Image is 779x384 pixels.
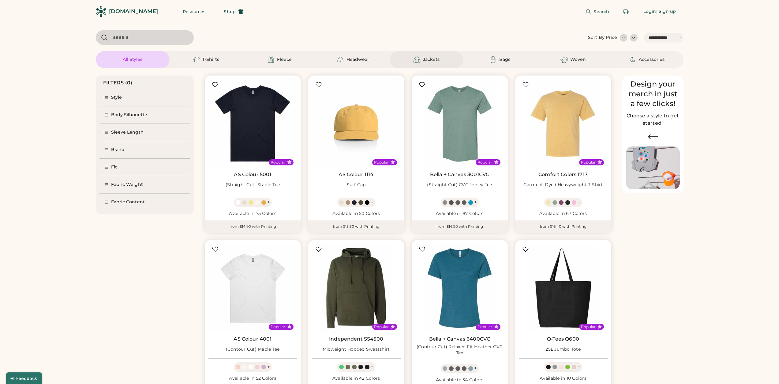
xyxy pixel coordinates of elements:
div: All Styles [123,57,142,63]
button: Popular Style [287,160,292,164]
div: + [578,364,580,370]
div: + [267,199,270,206]
a: Independent SS4500 [329,336,383,342]
div: (Contour Cut) Relaxed Fit Heather CVC Tee [415,344,504,356]
img: Bags Icon [489,56,497,63]
div: Available in 10 Colors [519,375,608,382]
div: Available in 34 Colors [415,377,504,383]
button: Retrieve an order [620,6,632,18]
div: Midweight Hooded Sweatshirt [323,346,390,353]
button: Popular Style [391,160,395,164]
img: Q-Tees Q600 25L Jumbo Tote [519,244,608,332]
div: Surf Cap [347,182,366,188]
div: Available in 75 Colors [208,211,297,217]
div: + [371,199,373,206]
img: Independent Trading Co. SS4500 Midweight Hooded Sweatshirt [312,244,401,332]
div: Headwear [346,57,369,63]
a: Bella + Canvas 6400CVC [429,336,490,342]
div: + [267,364,270,370]
div: Available in 52 Colors [208,375,297,382]
div: from $14.20 with Printing [412,220,508,233]
div: [DOMAIN_NAME] [109,8,158,15]
div: | Sign up [656,9,676,15]
img: BELLA + CANVAS 3001CVC (Straight Cut) CVC Jersey Tee [415,79,504,168]
img: AS Colour 1114 Surf Cap [312,79,401,168]
img: Comfort Colors 1717 Garment-Dyed Heavyweight T-Shirt [519,79,608,168]
div: + [371,364,373,370]
img: AS Colour 5001 (Straight Cut) Staple Tee [208,79,297,168]
div: Woven [570,57,586,63]
img: Fleece Icon [267,56,275,63]
div: (Contour Cut) Maple Tee [226,346,280,353]
span: Search [594,9,609,14]
button: Shop [216,6,251,18]
div: Fleece [277,57,292,63]
div: Available in 87 Colors [415,211,504,217]
h2: Choose a style to get started. [626,112,680,127]
div: Available in 67 Colors [519,211,608,217]
div: 25L Jumbo Tote [545,346,581,353]
iframe: Front Chat [750,356,776,383]
div: Popular [478,324,492,329]
img: Rendered Logo - Screens [96,6,107,17]
div: + [474,365,477,372]
a: AS Colour 5001 [234,172,271,178]
div: Popular [478,160,492,165]
div: from $16.40 with Printing [515,220,611,233]
div: + [474,199,477,206]
a: Bella + Canvas 3001CVC [430,172,489,178]
div: Brand [111,147,125,153]
div: Popular [374,324,389,329]
img: Accessories Icon [629,56,636,63]
div: (Straight Cut) CVC Jersey Tee [427,182,492,188]
img: T-Shirts Icon [193,56,200,63]
button: Popular Style [287,324,292,329]
div: Popular [374,160,389,165]
div: Design your merch in just a few clicks! [626,79,680,109]
div: Sort By Price [588,35,617,41]
div: FILTERS (0) [103,79,133,87]
div: Fit [111,164,117,170]
a: AS Colour 4001 [234,336,272,342]
button: Popular Style [494,160,499,164]
img: Headwear Icon [337,56,344,63]
div: from $15.30 with Printing [308,220,404,233]
div: Popular [581,160,596,165]
button: Search [578,6,616,18]
div: Body Silhouette [111,112,148,118]
img: Jackets Icon [413,56,421,63]
a: Comfort Colors 1717 [538,172,588,178]
div: Available in 50 Colors [312,211,401,217]
div: from $14.90 with Printing [205,220,301,233]
div: Available in 42 Colors [312,375,401,382]
div: Fabric Content [111,199,145,205]
div: Style [111,94,122,101]
a: AS Colour 1114 [339,172,373,178]
span: Shop [224,9,235,14]
button: Popular Style [597,324,602,329]
div: Fabric Weight [111,182,143,188]
div: T-Shirts [202,57,219,63]
div: (Straight Cut) Staple Tee [226,182,280,188]
div: Popular [271,324,285,329]
div: Popular [581,324,596,329]
img: Woven Icon [560,56,568,63]
div: Garment-Dyed Heavyweight T-Shirt [523,182,603,188]
div: Accessories [639,57,665,63]
img: BELLA + CANVAS 6400CVC (Contour Cut) Relaxed Fit Heather CVC Tee [415,244,504,332]
button: Popular Style [391,324,395,329]
button: Popular Style [597,160,602,164]
img: Image of Lisa Congdon Eye Print on T-Shirt and Hat [626,146,680,190]
img: AS Colour 4001 (Contour Cut) Maple Tee [208,244,297,332]
div: + [578,199,580,206]
div: Jackets [423,57,440,63]
button: Resources [175,6,213,18]
div: Popular [271,160,285,165]
div: Bags [499,57,510,63]
button: Popular Style [494,324,499,329]
div: Login [643,9,656,15]
a: Q-Tees Q600 [547,336,579,342]
div: Sleeve Length [111,129,144,135]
